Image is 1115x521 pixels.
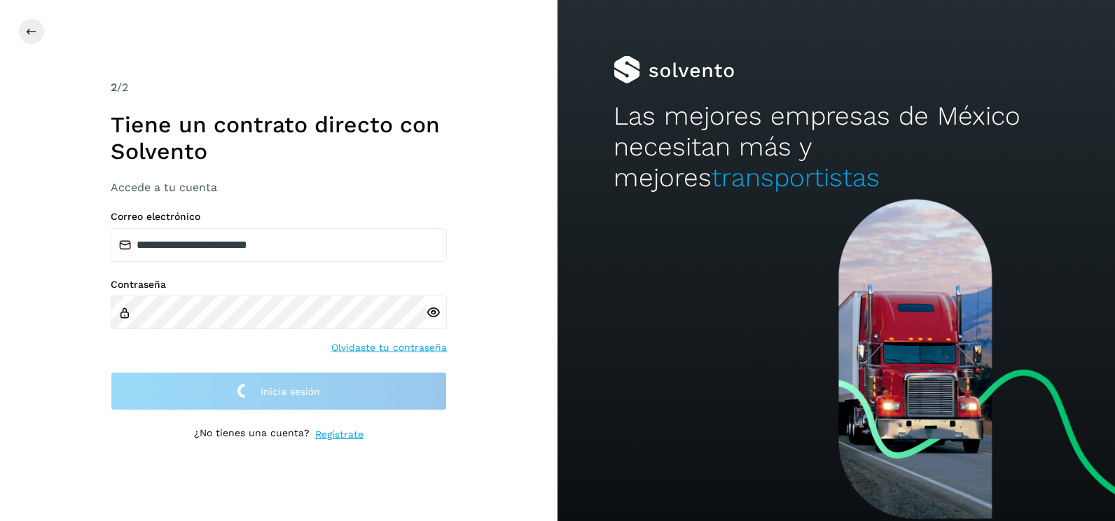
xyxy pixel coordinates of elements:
[194,427,310,442] p: ¿No tienes una cuenta?
[111,211,447,223] label: Correo electrónico
[331,340,447,355] a: Olvidaste tu contraseña
[712,162,880,193] span: transportistas
[315,427,363,442] a: Regístrate
[111,372,447,410] button: Inicia sesión
[111,81,117,94] span: 2
[614,101,1060,194] h2: Las mejores empresas de México necesitan más y mejores
[111,279,447,291] label: Contraseña
[111,181,447,194] h3: Accede a tu cuenta
[111,111,447,165] h1: Tiene un contrato directo con Solvento
[111,79,447,96] div: /2
[261,387,320,396] span: Inicia sesión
